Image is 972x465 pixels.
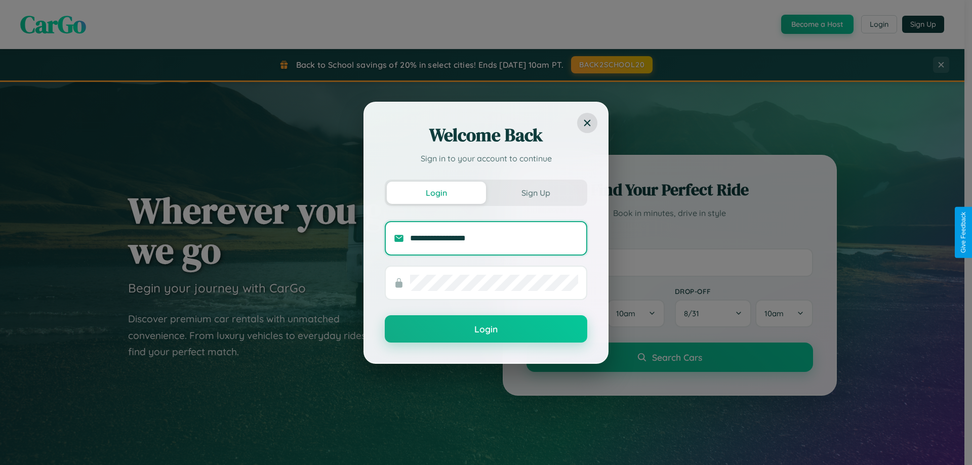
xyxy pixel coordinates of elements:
[385,123,587,147] h2: Welcome Back
[385,315,587,343] button: Login
[385,152,587,164] p: Sign in to your account to continue
[387,182,486,204] button: Login
[960,212,967,253] div: Give Feedback
[486,182,585,204] button: Sign Up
